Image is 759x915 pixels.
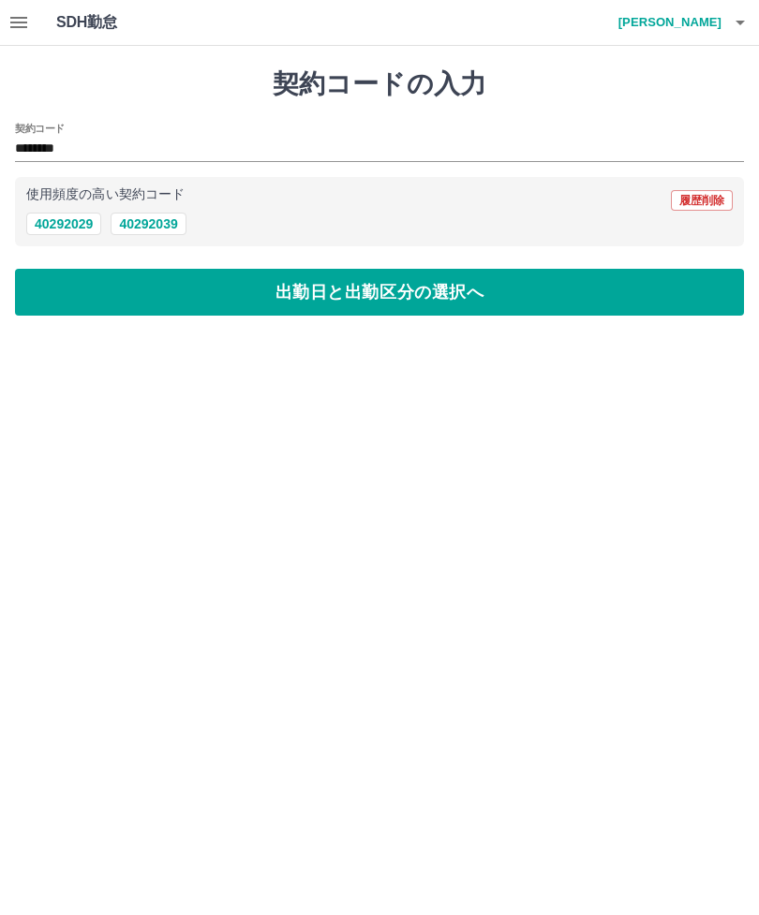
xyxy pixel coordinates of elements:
[26,188,185,201] p: 使用頻度の高い契約コード
[26,213,101,235] button: 40292029
[15,68,744,100] h1: 契約コードの入力
[111,213,186,235] button: 40292039
[671,190,733,211] button: 履歴削除
[15,121,65,136] h2: 契約コード
[15,269,744,316] button: 出勤日と出勤区分の選択へ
